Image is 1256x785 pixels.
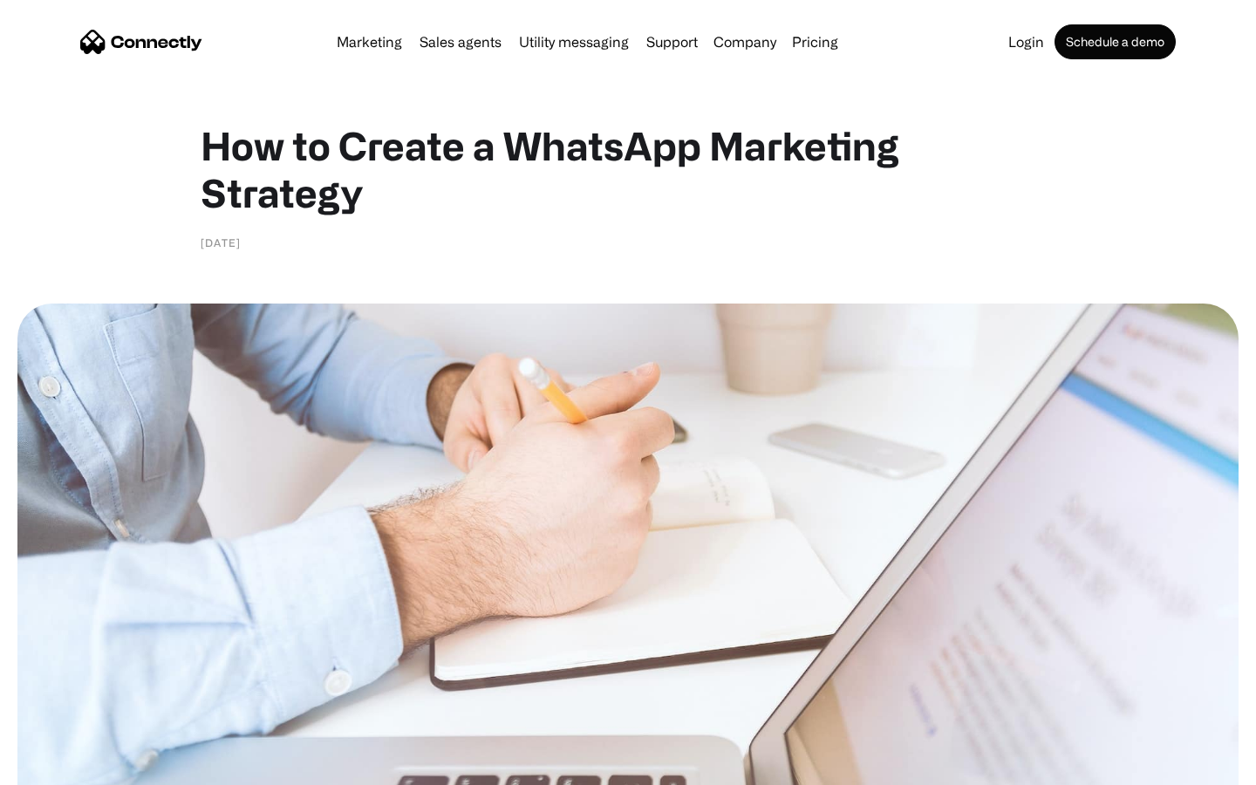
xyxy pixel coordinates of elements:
ul: Language list [35,754,105,779]
a: Support [639,35,705,49]
a: Sales agents [413,35,509,49]
a: Schedule a demo [1055,24,1176,59]
a: Marketing [330,35,409,49]
h1: How to Create a WhatsApp Marketing Strategy [201,122,1055,216]
a: Login [1001,35,1051,49]
a: Pricing [785,35,845,49]
div: Company [713,30,776,54]
div: [DATE] [201,234,241,251]
a: Utility messaging [512,35,636,49]
aside: Language selected: English [17,754,105,779]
